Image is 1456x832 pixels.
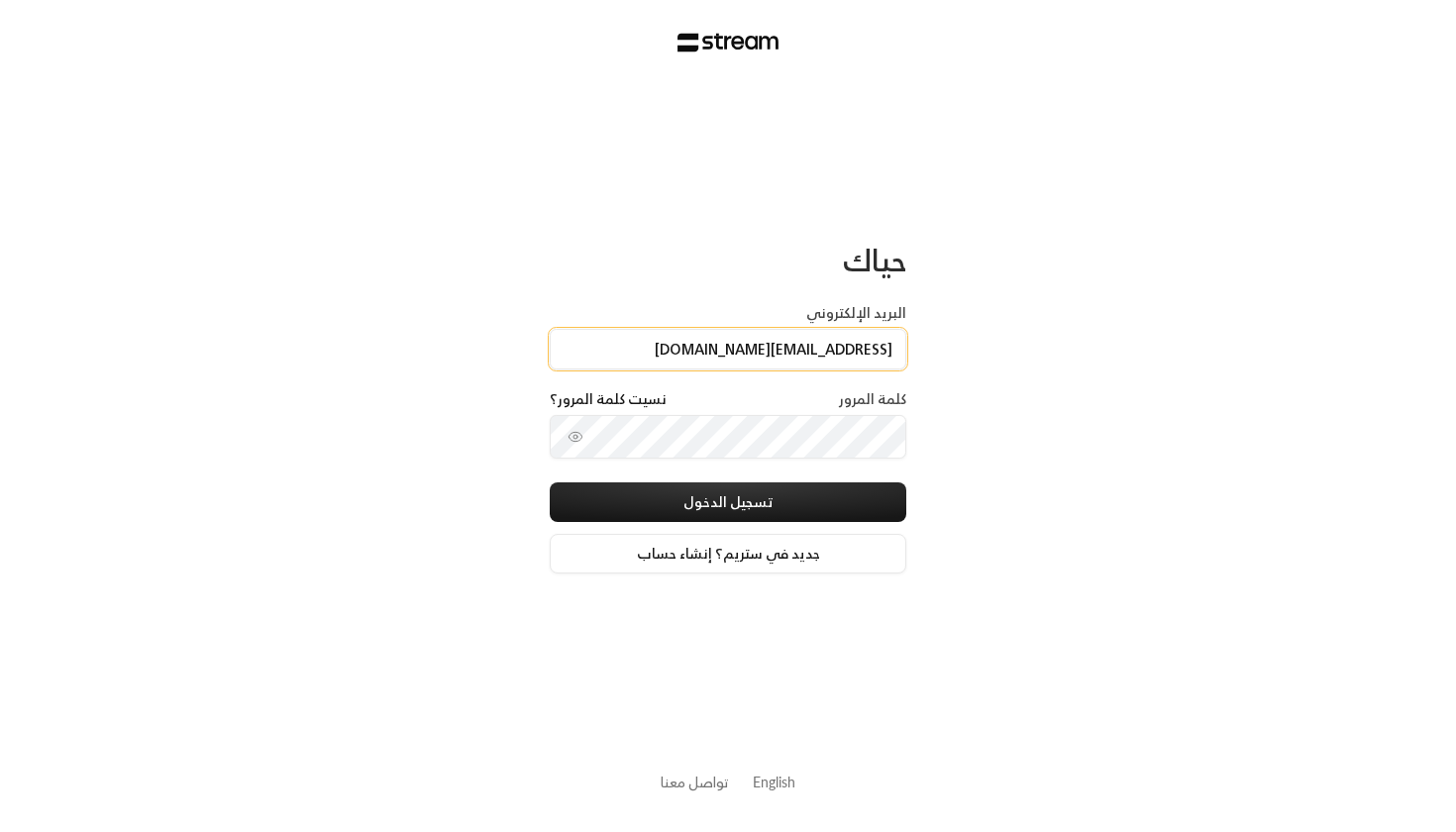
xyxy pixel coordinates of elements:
[550,482,906,522] button: تسجيل الدخول
[560,421,591,453] button: toggle password visibility
[550,534,906,573] a: جديد في ستريم؟ إنشاء حساب
[753,764,795,800] a: English
[677,33,780,52] img: Stream Logo
[843,234,906,286] span: حياك
[806,303,906,323] label: البريد الإلكتروني
[661,772,729,792] button: تواصل معنا
[839,389,906,409] label: كلمة المرور
[550,389,667,409] a: نسيت كلمة المرور؟
[661,770,729,794] a: تواصل معنا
